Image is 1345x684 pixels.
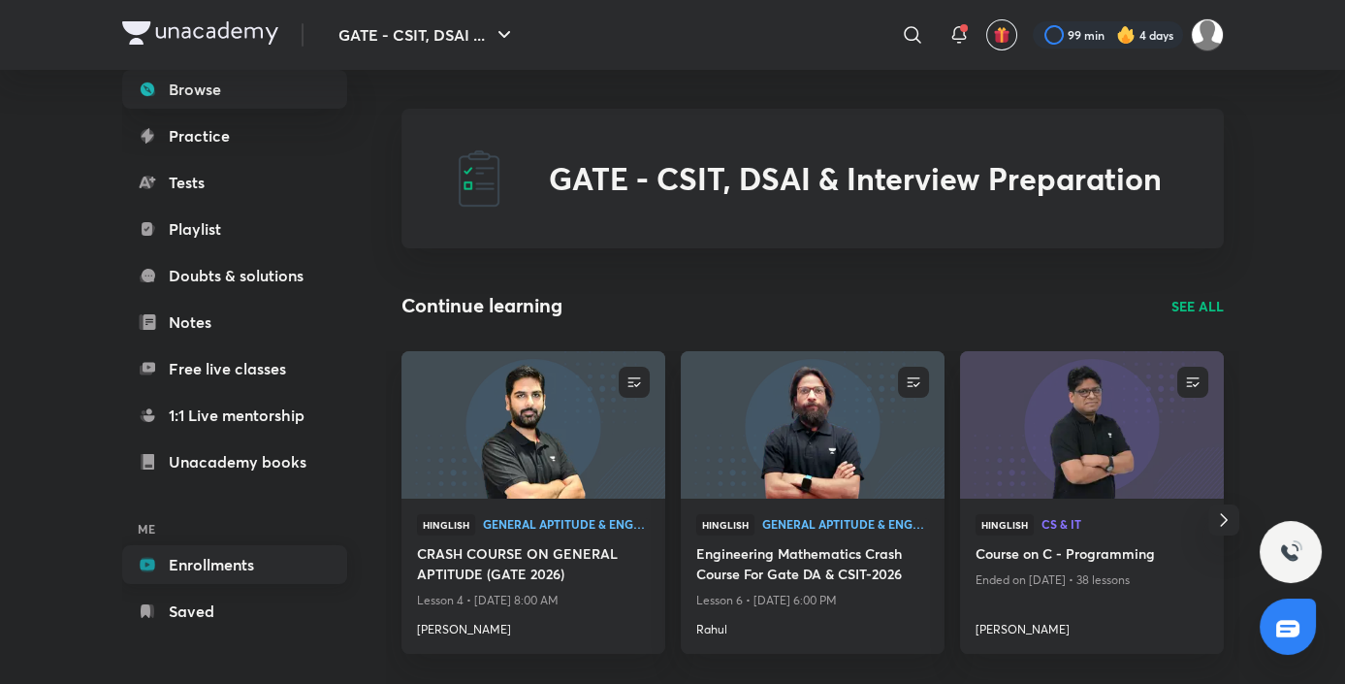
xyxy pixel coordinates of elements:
p: Lesson 4 • [DATE] 8:00 AM [417,588,650,613]
a: Doubts & solutions [122,256,347,295]
a: 1:1 Live mentorship [122,396,347,435]
a: new-thumbnail [401,351,665,499]
a: Free live classes [122,349,347,388]
a: Notes [122,303,347,342]
img: Varsha Sharma [1191,18,1224,51]
img: avatar [993,26,1010,44]
a: Playlist [122,210,347,248]
span: Hinglish [696,514,754,536]
a: SEE ALL [1171,296,1224,316]
h2: GATE - CSIT, DSAI & Interview Preparation [549,160,1162,197]
a: Rahul [696,613,929,638]
a: new-thumbnail [960,351,1224,499]
a: Browse [122,70,347,109]
span: General Aptitude & Engg Mathematics [762,518,929,530]
img: Company Logo [122,21,278,45]
h6: ME [122,512,347,545]
a: [PERSON_NAME] [976,613,1208,638]
a: Engineering Mathematics Crash Course For Gate DA & CSIT-2026 [696,543,929,588]
p: Ended on [DATE] • 38 lessons [976,568,1208,593]
img: streak [1116,25,1136,45]
span: General Aptitude & Engg Mathematics [483,518,650,530]
a: Tests [122,163,347,202]
a: CRASH COURSE ON GENERAL APTITUDE (GATE 2026) [417,543,650,588]
a: General Aptitude & Engg Mathematics [483,518,650,532]
span: Hinglish [976,514,1034,536]
a: Unacademy books [122,442,347,481]
a: new-thumbnail [681,351,945,499]
a: Practice [122,116,347,155]
img: ttu [1279,540,1302,564]
button: GATE - CSIT, DSAI ... [327,16,528,54]
a: Course on C - Programming [976,543,1208,568]
p: Lesson 6 • [DATE] 6:00 PM [696,588,929,613]
img: new-thumbnail [957,349,1226,500]
img: GATE - CSIT, DSAI & Interview Preparation [448,147,510,210]
a: Enrollments [122,545,347,584]
button: avatar [986,19,1017,50]
a: General Aptitude & Engg Mathematics [762,518,929,532]
a: Saved [122,592,347,631]
img: new-thumbnail [678,349,946,500]
span: Hinglish [417,514,475,536]
img: new-thumbnail [399,349,667,500]
a: Company Logo [122,21,278,49]
a: CS & IT [1041,518,1208,532]
span: CS & IT [1041,518,1208,530]
h2: Continue learning [401,291,562,320]
a: [PERSON_NAME] [417,613,650,638]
